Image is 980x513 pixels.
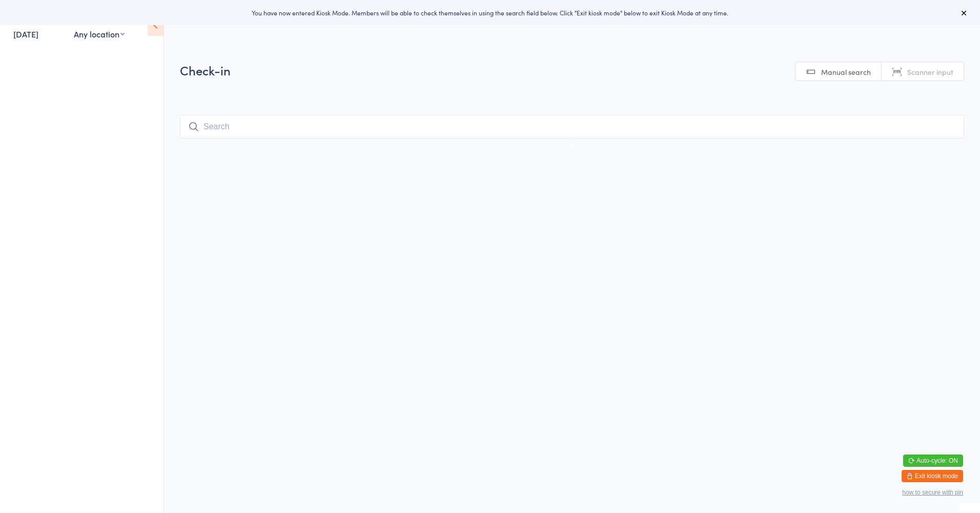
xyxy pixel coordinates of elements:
[902,470,963,482] button: Exit kiosk mode
[180,115,964,139] input: Search
[902,489,963,496] button: how to secure with pin
[16,8,964,17] div: You have now entered Kiosk Mode. Members will be able to check themselves in using the search fie...
[180,62,964,78] h2: Check-in
[74,28,125,40] div: Any location
[903,455,963,467] button: Auto-cycle: ON
[13,28,38,40] a: [DATE]
[821,67,871,77] span: Manual search
[907,67,953,77] span: Scanner input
